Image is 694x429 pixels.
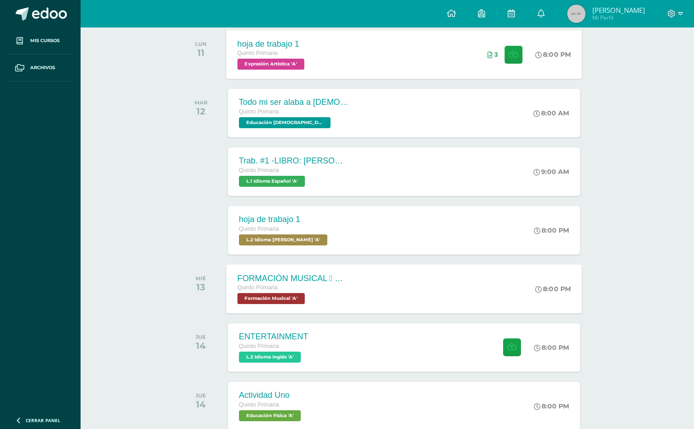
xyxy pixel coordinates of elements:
[239,226,279,232] span: Quinto Primaria
[195,392,206,399] div: JUE
[239,98,349,107] div: Todo mi ser alaba a [DEMOGRAPHIC_DATA]
[239,234,327,245] span: L.2 Idioma Maya Kaqchikel 'A'
[494,51,498,58] span: 3
[195,399,206,410] div: 14
[195,99,207,106] div: MAR
[533,109,569,117] div: 8:00 AM
[7,54,73,81] a: Archivos
[239,176,305,187] span: L.1 Idioma Español 'A'
[534,226,569,234] div: 8:00 PM
[237,273,348,283] div: FORMACIÓN MUSICAL  EJERCICIO RITMICO
[239,117,331,128] span: Educación Cristiana 'A'
[535,285,571,293] div: 8:00 PM
[239,391,303,400] div: Actividad Uno
[26,417,60,424] span: Cerrar panel
[195,340,206,351] div: 14
[567,5,586,23] img: 45x45
[237,284,277,291] span: Quinto Primaria
[239,156,349,166] div: Trab. #1 -LIBRO: [PERSON_NAME] EL DIBUJANTE
[237,50,277,56] span: Quinto Primaria
[239,343,279,349] span: Quinto Primaria
[534,402,569,410] div: 8:00 PM
[239,167,279,174] span: Quinto Primaria
[239,402,279,408] span: Quinto Primaria
[239,109,279,115] span: Quinto Primaria
[237,39,307,49] div: hoja de trabajo 1
[239,352,301,363] span: L.3 Idioma Inglés 'A'
[195,282,206,293] div: 13
[534,343,569,352] div: 8:00 PM
[237,59,304,70] span: Expresión Artística 'A'
[488,51,498,58] div: Archivos entregados
[195,275,206,282] div: MIÉ
[592,14,645,22] span: Mi Perfil
[239,410,301,421] span: Educación Física 'A'
[195,106,207,117] div: 12
[239,215,330,224] div: hoja de trabajo 1
[7,27,73,54] a: Mis cursos
[592,5,645,15] span: [PERSON_NAME]
[195,334,206,340] div: JUE
[30,64,55,71] span: Archivos
[535,50,571,59] div: 8:00 PM
[30,37,60,44] span: Mis cursos
[533,168,569,176] div: 9:00 AM
[195,41,206,47] div: LUN
[237,293,304,304] span: Formación Musical 'A'
[239,332,308,342] div: ENTERTAINMENT
[195,47,206,58] div: 11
